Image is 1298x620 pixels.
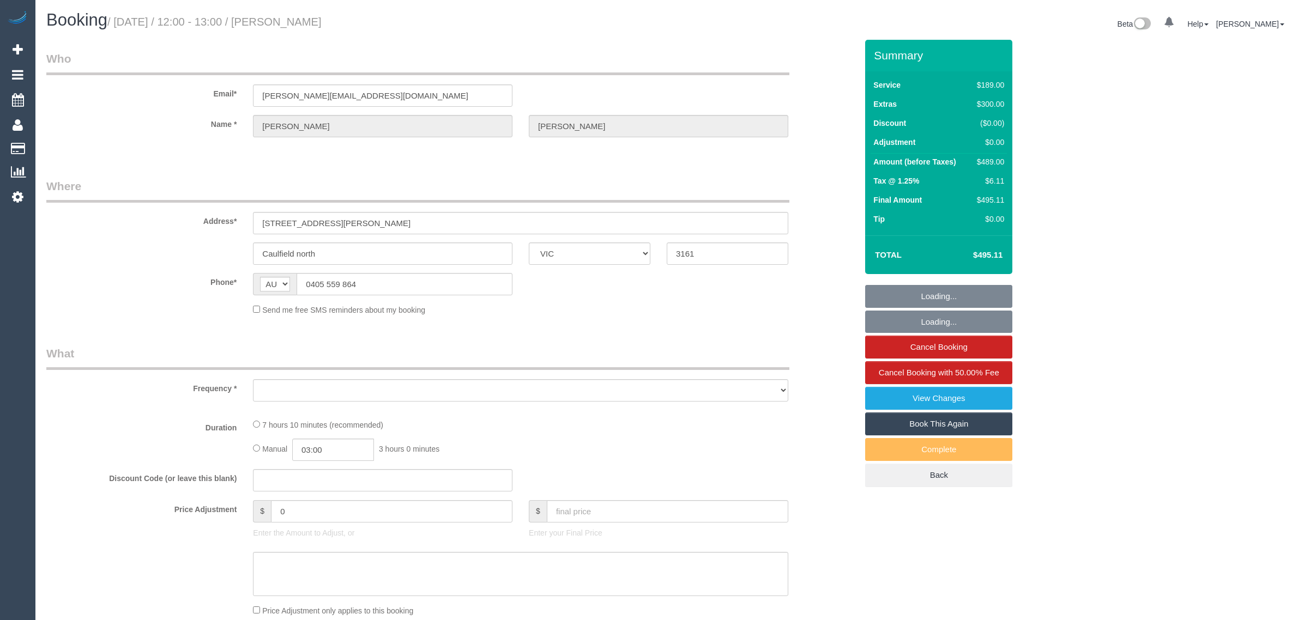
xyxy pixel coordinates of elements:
[297,273,512,295] input: Phone*
[973,175,1004,186] div: $6.11
[46,51,789,75] legend: Who
[667,242,788,265] input: Post Code*
[873,118,906,129] label: Discount
[874,49,1007,62] h3: Summary
[379,445,439,453] span: 3 hours 0 minutes
[38,212,245,227] label: Address*
[973,137,1004,148] div: $0.00
[1133,17,1151,32] img: New interface
[38,418,245,433] label: Duration
[879,368,999,377] span: Cancel Booking with 50.00% Fee
[865,412,1012,435] a: Book This Again
[1216,20,1284,28] a: [PERSON_NAME]
[262,445,287,453] span: Manual
[46,345,789,370] legend: What
[262,606,413,615] span: Price Adjustment only applies to this booking
[529,500,547,522] span: $
[873,194,922,205] label: Final Amount
[262,306,425,314] span: Send me free SMS reminders about my booking
[1118,20,1151,28] a: Beta
[262,421,383,429] span: 7 hours 10 minutes (recommended)
[873,175,919,186] label: Tax @ 1.25%
[1187,20,1209,28] a: Help
[973,99,1004,110] div: $300.00
[38,500,245,515] label: Price Adjustment
[875,250,902,259] strong: Total
[253,84,512,107] input: Email*
[973,194,1004,205] div: $495.11
[46,10,107,29] span: Booking
[865,336,1012,358] a: Cancel Booking
[253,527,512,538] p: Enter the Amount to Adjust, or
[107,16,322,28] small: / [DATE] / 12:00 - 13:00 / [PERSON_NAME]
[38,379,245,394] label: Frequency *
[38,273,245,288] label: Phone*
[7,11,28,26] img: Automaid Logo
[973,214,1004,224] div: $0.00
[873,214,885,224] label: Tip
[529,115,788,137] input: Last Name*
[865,387,1012,410] a: View Changes
[873,137,915,148] label: Adjustment
[547,500,788,522] input: final price
[940,251,1003,260] h4: $495.11
[38,84,245,99] label: Email*
[38,469,245,484] label: Discount Code (or leave this blank)
[46,178,789,203] legend: Where
[973,80,1004,90] div: $189.00
[253,115,512,137] input: First Name*
[865,464,1012,487] a: Back
[973,118,1004,129] div: ($0.00)
[253,242,512,265] input: Suburb*
[529,527,788,538] p: Enter your Final Price
[873,99,897,110] label: Extras
[253,500,271,522] span: $
[38,115,245,130] label: Name *
[865,361,1012,384] a: Cancel Booking with 50.00% Fee
[873,156,956,167] label: Amount (before Taxes)
[873,80,901,90] label: Service
[973,156,1004,167] div: $489.00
